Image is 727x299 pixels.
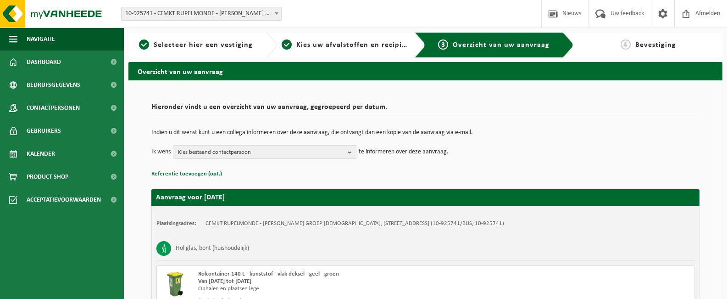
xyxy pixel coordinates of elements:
[205,220,504,227] td: CFMKT RUPELMONDE - [PERSON_NAME] GROEP [DEMOGRAPHIC_DATA], [STREET_ADDRESS] (10-925741/BUS, 10-92...
[453,41,549,49] span: Overzicht van uw aanvraag
[121,7,282,21] span: 10-925741 - CFMKT RUPELMONDE - BASTIJNS VAN CEULEN GROEP BASTIJNS - KRUIBEKE
[156,194,225,201] strong: Aanvraag voor [DATE]
[27,96,80,119] span: Contactpersonen
[154,41,253,49] span: Selecteer hier een vestiging
[27,119,61,142] span: Gebruikers
[438,39,448,50] span: 3
[282,39,292,50] span: 2
[621,39,631,50] span: 4
[27,165,68,188] span: Product Shop
[282,39,407,51] a: 2Kies uw afvalstoffen en recipiënten
[151,145,171,159] p: Ik wens
[198,278,251,284] strong: Van [DATE] tot [DATE]
[173,145,356,159] button: Kies bestaand contactpersoon
[133,39,259,51] a: 1Selecteer hier een vestiging
[176,241,249,256] h3: Hol glas, bont (huishoudelijk)
[198,271,339,277] span: Rolcontainer 140 L - kunststof - vlak deksel - geel - groen
[27,142,55,165] span: Kalender
[198,285,462,293] div: Ophalen en plaatsen lege
[27,28,55,51] span: Navigatie
[151,130,699,136] p: Indien u dit wenst kunt u een collega informeren over deze aanvraag, die ontvangt dan een kopie v...
[139,39,149,50] span: 1
[27,188,101,211] span: Acceptatievoorwaarden
[122,7,281,20] span: 10-925741 - CFMKT RUPELMONDE - BASTIJNS VAN CEULEN GROEP BASTIJNS - KRUIBEKE
[156,220,196,226] strong: Plaatsingsadres:
[635,41,676,49] span: Bevestiging
[151,103,699,116] h2: Hieronder vindt u een overzicht van uw aanvraag, gegroepeerd per datum.
[27,51,61,73] span: Dashboard
[161,271,189,298] img: WB-0140-HPE-GN-50.png
[151,168,222,180] button: Referentie toevoegen (opt.)
[296,41,422,49] span: Kies uw afvalstoffen en recipiënten
[27,73,80,96] span: Bedrijfsgegevens
[128,62,722,80] h2: Overzicht van uw aanvraag
[178,146,344,159] span: Kies bestaand contactpersoon
[359,145,449,159] p: te informeren over deze aanvraag.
